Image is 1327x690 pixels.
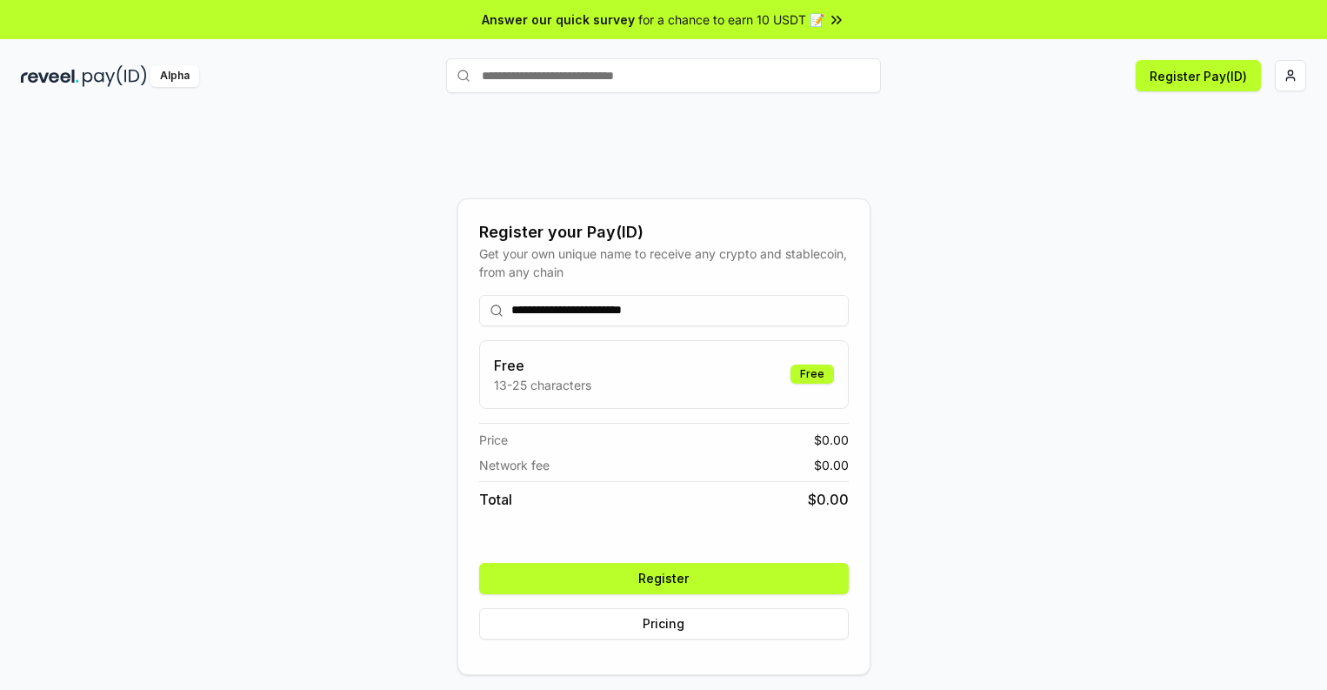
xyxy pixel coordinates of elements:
[494,376,591,394] p: 13-25 characters
[482,10,635,29] span: Answer our quick survey
[479,431,508,449] span: Price
[479,489,512,510] span: Total
[814,431,849,449] span: $ 0.00
[479,563,849,594] button: Register
[814,456,849,474] span: $ 0.00
[479,608,849,640] button: Pricing
[494,355,591,376] h3: Free
[150,65,199,87] div: Alpha
[808,489,849,510] span: $ 0.00
[479,456,550,474] span: Network fee
[83,65,147,87] img: pay_id
[479,220,849,245] div: Register your Pay(ID)
[21,65,79,87] img: reveel_dark
[1136,60,1261,91] button: Register Pay(ID)
[479,245,849,281] div: Get your own unique name to receive any crypto and stablecoin, from any chain
[790,365,834,384] div: Free
[638,10,824,29] span: for a chance to earn 10 USDT 📝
